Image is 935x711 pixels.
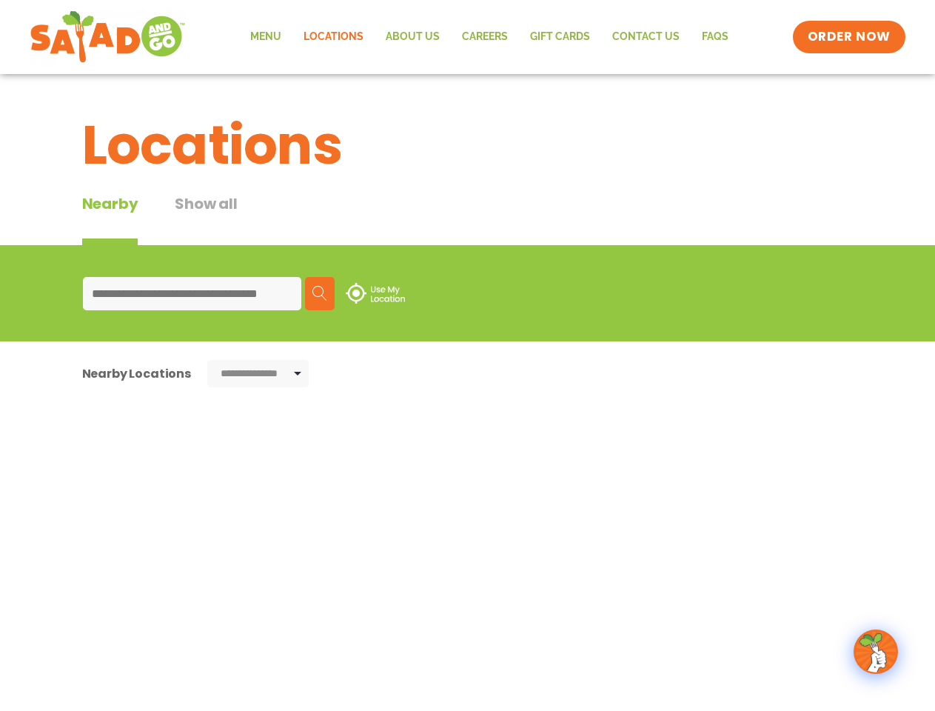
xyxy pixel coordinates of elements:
[519,20,601,54] a: GIFT CARDS
[82,364,191,383] div: Nearby Locations
[793,21,905,53] a: ORDER NOW
[239,20,292,54] a: Menu
[82,193,275,245] div: Tabbed content
[855,631,897,672] img: wpChatIcon
[292,20,375,54] a: Locations
[375,20,451,54] a: About Us
[82,193,138,245] div: Nearby
[312,286,327,301] img: search.svg
[346,283,405,304] img: use-location.svg
[82,105,854,185] h1: Locations
[239,20,740,54] nav: Menu
[451,20,519,54] a: Careers
[691,20,740,54] a: FAQs
[30,7,186,67] img: new-SAG-logo-768×292
[808,28,891,46] span: ORDER NOW
[601,20,691,54] a: Contact Us
[175,193,237,245] button: Show all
